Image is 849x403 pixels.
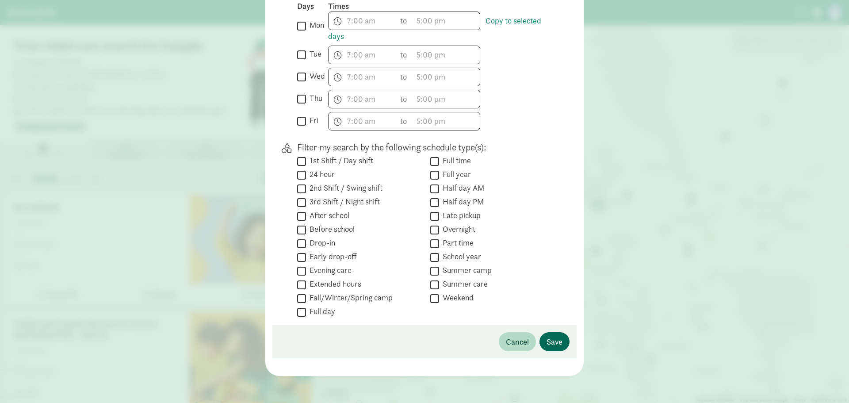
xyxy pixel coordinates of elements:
[439,155,471,166] label: Full time
[306,115,318,126] label: fri
[499,332,536,351] button: Cancel
[306,183,382,193] label: 2nd Shift / Swing shift
[439,224,475,234] label: Overnight
[547,336,562,348] span: Save
[306,210,349,221] label: After school
[328,15,541,41] a: Copy to selected days
[297,1,328,12] div: Days
[439,169,471,180] label: Full year
[400,49,408,61] span: to
[400,15,408,27] span: to
[400,115,408,127] span: to
[306,238,335,248] label: Drop-in
[439,265,492,276] label: Summer camp
[439,238,474,248] label: Part time
[306,292,393,303] label: Fall/Winter/Spring camp
[306,93,322,104] label: thu
[329,90,396,108] input: 7:00 am
[306,20,324,31] label: mon
[413,68,480,86] input: 5:00 pm
[306,265,352,276] label: Evening care
[506,336,529,348] span: Cancel
[329,46,396,64] input: 7:00 am
[328,1,555,12] div: Times
[413,46,480,64] input: 5:00 pm
[329,12,396,30] input: 7:00 am
[306,279,361,289] label: Extended hours
[400,71,408,83] span: to
[329,112,396,130] input: 7:00 am
[539,332,570,351] button: Save
[439,183,484,193] label: Half day AM
[439,210,481,221] label: Late pickup
[306,155,373,166] label: 1st Shift / Day shift
[306,169,335,180] label: 24 hour
[439,251,481,262] label: School year
[439,292,474,303] label: Weekend
[329,68,396,86] input: 7:00 am
[306,71,325,81] label: wed
[439,279,488,289] label: Summer care
[400,93,408,105] span: to
[306,49,321,59] label: tue
[413,90,480,108] input: 5:00 pm
[413,112,480,130] input: 5:00 pm
[439,196,484,207] label: Half day PM
[306,251,356,262] label: Early drop-off
[413,12,480,30] input: 5:00 pm
[306,196,380,207] label: 3rd Shift / Night shift
[306,224,355,234] label: Before school
[297,141,555,154] p: Filter my search by the following schedule type(s):
[306,306,335,317] label: Full day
